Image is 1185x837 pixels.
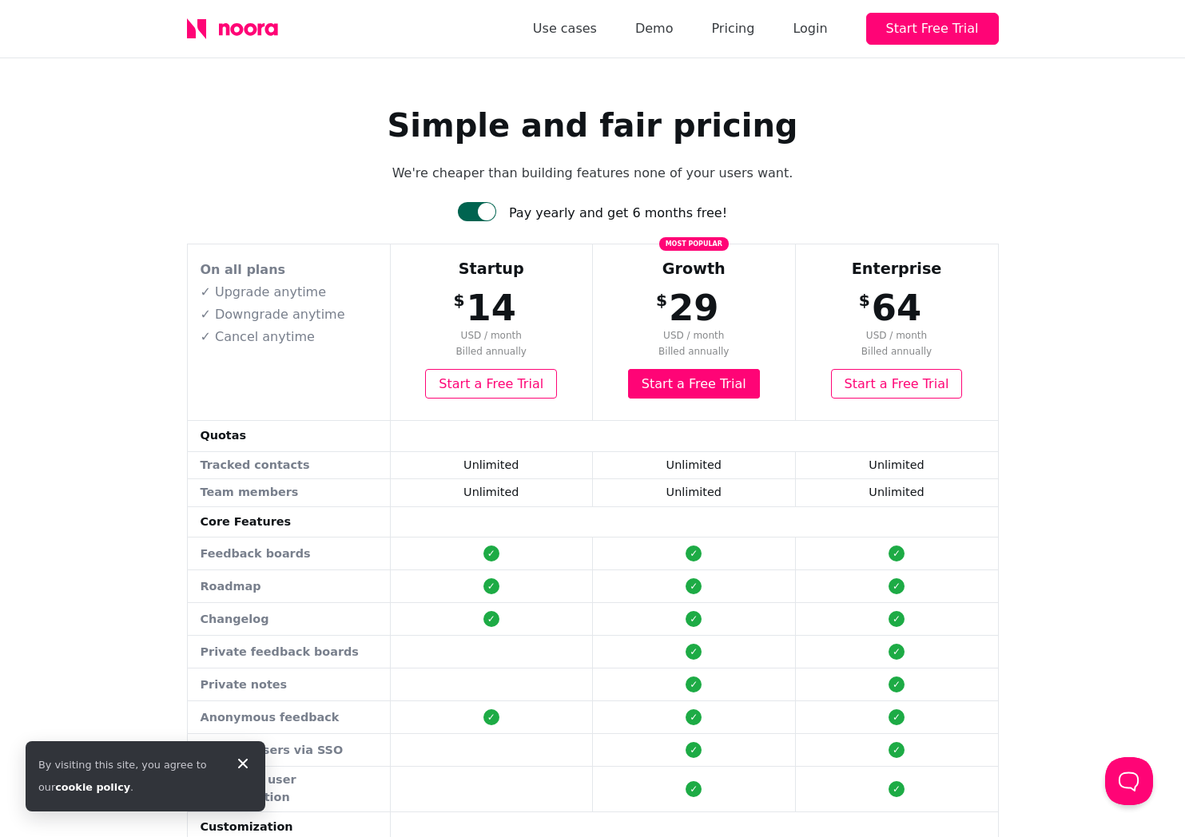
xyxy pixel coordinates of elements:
a: Use cases [533,18,597,40]
div: By visiting this site, you agree to our . [38,754,221,799]
div: ✓ [483,578,499,594]
div: ✓ [889,578,905,594]
td: Feedback boards [188,538,391,570]
span: 29 [669,287,718,329]
td: Tracked contacts [188,451,391,479]
td: Private feedback boards [188,636,391,668]
td: Private notes [188,668,391,701]
span: Most popular [659,237,729,251]
div: ✓ [889,742,905,758]
div: ✓ [686,742,702,758]
span: $ [454,288,465,312]
span: USD / month [392,328,592,343]
p: ✓ Cancel anytime [201,327,377,347]
td: Quotas [188,420,391,451]
td: Core Features [188,506,391,538]
td: Changelog [188,603,391,636]
p: ✓ Upgrade anytime [201,283,377,302]
a: Start a Free Trial [831,369,963,399]
div: ✓ [889,781,905,797]
td: Unlimited [795,451,998,479]
h1: Simple and fair pricing [187,106,999,145]
a: Start a Free Trial [628,369,760,399]
span: 14 [467,287,516,329]
div: ✓ [889,709,905,725]
td: Identify users via SSO [188,734,391,767]
div: ✓ [889,676,905,692]
div: ✓ [686,611,702,627]
div: ✓ [483,545,499,561]
span: USD / month [594,328,794,343]
div: ✓ [889,545,905,561]
div: ✓ [686,676,702,692]
div: ✓ [483,611,499,627]
div: Pay yearly and get 6 months free! [509,202,727,224]
td: Unlimited [593,479,796,507]
td: Anonymous feedback [188,701,391,734]
div: ✓ [686,578,702,594]
a: cookie policy [55,781,130,793]
strong: On all plans [201,262,286,277]
td: Unlimited [795,479,998,507]
span: $ [656,288,667,312]
div: ✓ [686,781,702,797]
p: ✓ Downgrade anytime [201,305,377,324]
div: ✓ [889,644,905,660]
a: Demo [635,18,674,40]
button: Start Free Trial [866,13,999,45]
td: Unlimited [593,451,796,479]
div: ✓ [889,611,905,627]
span: $ [859,288,870,312]
iframe: Help Scout Beacon - Open [1105,757,1153,805]
div: Growth [594,258,794,281]
td: Unlimited [390,479,593,507]
span: Billed annually [594,344,794,359]
div: ✓ [686,545,702,561]
span: Billed annually [797,344,997,359]
div: ✓ [686,644,702,660]
a: Pricing [711,18,754,40]
a: Start a Free Trial [425,369,557,399]
span: 64 [872,287,921,329]
div: Startup [392,258,592,281]
td: Advanced user segmentation [188,767,391,811]
div: ✓ [686,709,702,725]
td: Unlimited [390,451,593,479]
div: Login [793,18,827,40]
td: Roadmap [188,570,391,603]
span: USD / month [797,328,997,343]
div: Enterprise [797,258,997,281]
td: Team members [188,479,391,507]
div: ✓ [483,709,499,725]
span: Billed annually [392,344,592,359]
p: We're cheaper than building features none of your users want. [187,164,999,183]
